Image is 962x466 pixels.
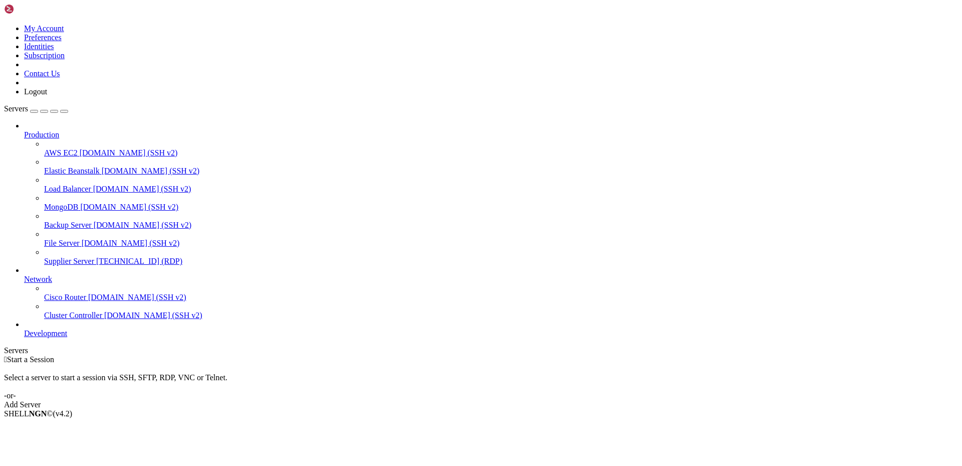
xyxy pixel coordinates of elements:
[44,139,958,158] li: AWS EC2 [DOMAIN_NAME] (SSH v2)
[24,130,59,139] span: Production
[44,167,100,175] span: Elastic Beanstalk
[24,51,65,60] a: Subscription
[24,329,67,338] span: Development
[102,167,200,175] span: [DOMAIN_NAME] (SSH v2)
[4,355,7,364] span: 
[24,275,958,284] a: Network
[44,230,958,248] li: File Server [DOMAIN_NAME] (SSH v2)
[94,221,192,229] span: [DOMAIN_NAME] (SSH v2)
[44,221,92,229] span: Backup Server
[44,284,958,302] li: Cisco Router [DOMAIN_NAME] (SSH v2)
[44,221,958,230] a: Backup Server [DOMAIN_NAME] (SSH v2)
[44,293,958,302] a: Cisco Router [DOMAIN_NAME] (SSH v2)
[44,148,958,158] a: AWS EC2 [DOMAIN_NAME] (SSH v2)
[53,409,73,418] span: 4.2.0
[4,364,958,400] div: Select a server to start a session via SSH, SFTP, RDP, VNC or Telnet. -or-
[24,130,958,139] a: Production
[4,346,958,355] div: Servers
[44,257,958,266] a: Supplier Server [TECHNICAL_ID] (RDP)
[44,212,958,230] li: Backup Server [DOMAIN_NAME] (SSH v2)
[44,302,958,320] li: Cluster Controller [DOMAIN_NAME] (SSH v2)
[24,329,958,338] a: Development
[80,148,178,157] span: [DOMAIN_NAME] (SSH v2)
[44,185,958,194] a: Load Balancer [DOMAIN_NAME] (SSH v2)
[44,239,80,247] span: File Server
[24,33,62,42] a: Preferences
[44,311,958,320] a: Cluster Controller [DOMAIN_NAME] (SSH v2)
[4,4,62,14] img: Shellngn
[24,266,958,320] li: Network
[44,257,94,265] span: Supplier Server
[44,311,102,320] span: Cluster Controller
[44,203,958,212] a: MongoDB [DOMAIN_NAME] (SSH v2)
[44,248,958,266] li: Supplier Server [TECHNICAL_ID] (RDP)
[96,257,182,265] span: [TECHNICAL_ID] (RDP)
[44,176,958,194] li: Load Balancer [DOMAIN_NAME] (SSH v2)
[93,185,191,193] span: [DOMAIN_NAME] (SSH v2)
[24,275,52,283] span: Network
[4,104,28,113] span: Servers
[44,185,91,193] span: Load Balancer
[44,148,78,157] span: AWS EC2
[24,121,958,266] li: Production
[29,409,47,418] b: NGN
[44,167,958,176] a: Elastic Beanstalk [DOMAIN_NAME] (SSH v2)
[44,194,958,212] li: MongoDB [DOMAIN_NAME] (SSH v2)
[4,104,68,113] a: Servers
[24,87,47,96] a: Logout
[44,203,78,211] span: MongoDB
[80,203,178,211] span: [DOMAIN_NAME] (SSH v2)
[44,158,958,176] li: Elastic Beanstalk [DOMAIN_NAME] (SSH v2)
[24,69,60,78] a: Contact Us
[7,355,54,364] span: Start a Session
[82,239,180,247] span: [DOMAIN_NAME] (SSH v2)
[44,293,86,301] span: Cisco Router
[24,320,958,338] li: Development
[44,239,958,248] a: File Server [DOMAIN_NAME] (SSH v2)
[4,400,958,409] div: Add Server
[24,42,54,51] a: Identities
[104,311,202,320] span: [DOMAIN_NAME] (SSH v2)
[88,293,186,301] span: [DOMAIN_NAME] (SSH v2)
[24,24,64,33] a: My Account
[4,409,72,418] span: SHELL ©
